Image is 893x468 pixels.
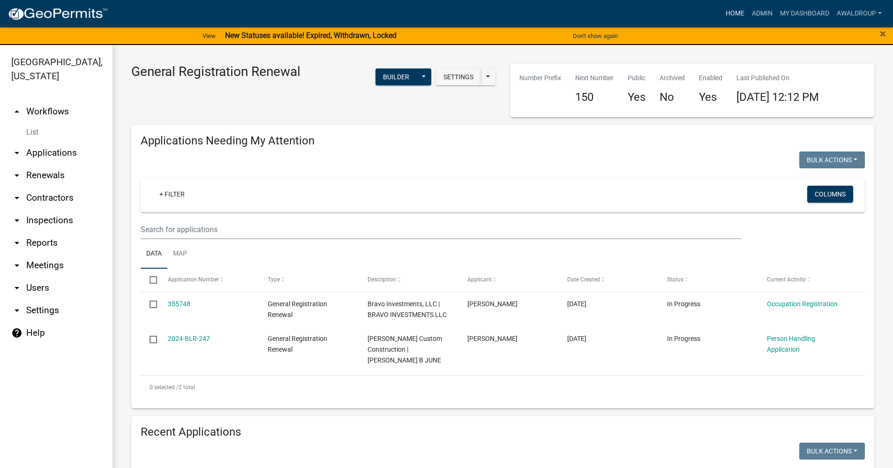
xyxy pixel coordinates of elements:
[628,91,645,104] h4: Yes
[152,186,192,203] a: + Filter
[567,300,586,308] span: 12/31/2024
[658,269,758,291] datatable-header-cell: Status
[258,269,358,291] datatable-header-cell: Type
[575,73,614,83] p: Next Number
[699,73,722,83] p: Enabled
[699,91,722,104] h4: Yes
[660,73,685,83] p: Archived
[767,300,838,308] a: Occupation Registration
[150,384,179,391] span: 0 selected /
[11,170,23,181] i: arrow_drop_down
[168,300,190,308] a: 355748
[359,269,458,291] datatable-header-cell: Description
[141,134,865,148] h4: Applications Needing My Attention
[158,269,258,291] datatable-header-cell: Application Number
[748,5,776,23] a: Admin
[575,91,614,104] h4: 150
[11,237,23,249] i: arrow_drop_down
[880,28,886,39] button: Close
[11,327,23,339] i: help
[167,239,193,269] a: Map
[467,276,492,283] span: Applicant
[767,276,806,283] span: Current Activity
[131,64,300,80] h3: General Registration Renewal
[567,335,586,342] span: 03/05/2024
[736,91,819,104] span: [DATE] 12:12 PM
[467,300,518,308] span: Angela Waldroup
[807,186,853,203] button: Columns
[567,276,600,283] span: Date Created
[667,335,700,342] span: In Progress
[667,300,700,308] span: In Progress
[667,276,683,283] span: Status
[11,192,23,204] i: arrow_drop_down
[141,425,865,439] h4: Recent Applications
[736,73,819,83] p: Last Published On
[168,276,219,283] span: Application Number
[268,300,327,318] span: General Registration Renewal
[467,335,518,342] span: Randy Daniel
[375,68,417,85] button: Builder
[722,5,748,23] a: Home
[767,335,815,353] a: Person Handling Application
[880,27,886,40] span: ×
[628,73,645,83] p: Public
[11,215,23,226] i: arrow_drop_down
[11,260,23,271] i: arrow_drop_down
[225,31,397,40] strong: New Statuses available! Expired, Withdrawn, Locked
[436,68,481,85] button: Settings
[168,335,210,342] a: 2024-BLR-247
[11,282,23,294] i: arrow_drop_down
[519,73,561,83] p: Number Prefix
[268,335,327,353] span: General Registration Renewal
[11,305,23,316] i: arrow_drop_down
[141,269,158,291] datatable-header-cell: Select
[141,239,167,269] a: Data
[833,5,885,23] a: awaldroup
[368,276,396,283] span: Description
[141,376,865,399] div: 2 total
[776,5,833,23] a: My Dashboard
[558,269,658,291] datatable-header-cell: Date Created
[11,106,23,117] i: arrow_drop_up
[660,91,685,104] h4: No
[199,28,219,44] a: View
[799,151,865,168] button: Bulk Actions
[141,220,742,239] input: Search for applications
[268,276,280,283] span: Type
[368,300,447,318] span: Bravo Investments, LLC | BRAVO INVESTMENTS LLC
[799,443,865,460] button: Bulk Actions
[368,335,442,364] span: Daniel Custom Construction | SMITH B JUNE
[569,28,622,44] button: Don't show again
[758,269,858,291] datatable-header-cell: Current Activity
[11,147,23,159] i: arrow_drop_down
[458,269,558,291] datatable-header-cell: Applicant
